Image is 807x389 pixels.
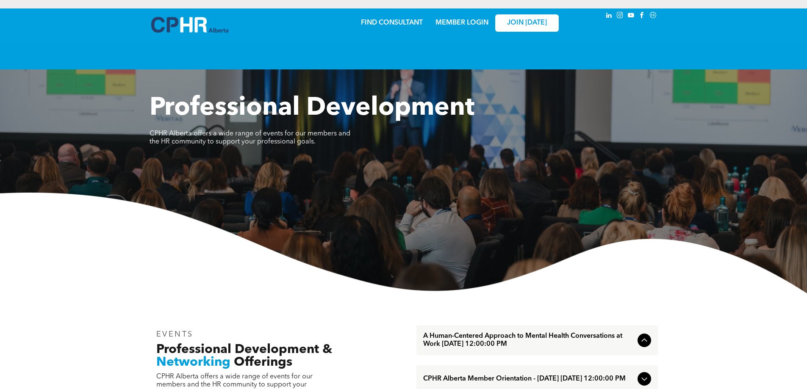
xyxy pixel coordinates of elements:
[627,11,636,22] a: youtube
[423,375,634,383] span: CPHR Alberta Member Orientation - [DATE] [DATE] 12:00:00 PM
[507,19,547,27] span: JOIN [DATE]
[150,130,350,145] span: CPHR Alberta offers a wide range of events for our members and the HR community to support your p...
[605,11,614,22] a: linkedin
[151,17,228,33] img: A blue and white logo for cp alberta
[234,356,292,369] span: Offerings
[150,96,474,121] span: Professional Development
[495,14,559,32] a: JOIN [DATE]
[616,11,625,22] a: instagram
[361,19,423,26] a: FIND CONSULTANT
[156,331,194,338] span: EVENTS
[156,343,332,356] span: Professional Development &
[435,19,488,26] a: MEMBER LOGIN
[423,332,634,348] span: A Human-Centered Approach to Mental Health Conversations at Work [DATE] 12:00:00 PM
[638,11,647,22] a: facebook
[156,356,230,369] span: Networking
[649,11,658,22] a: Social network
